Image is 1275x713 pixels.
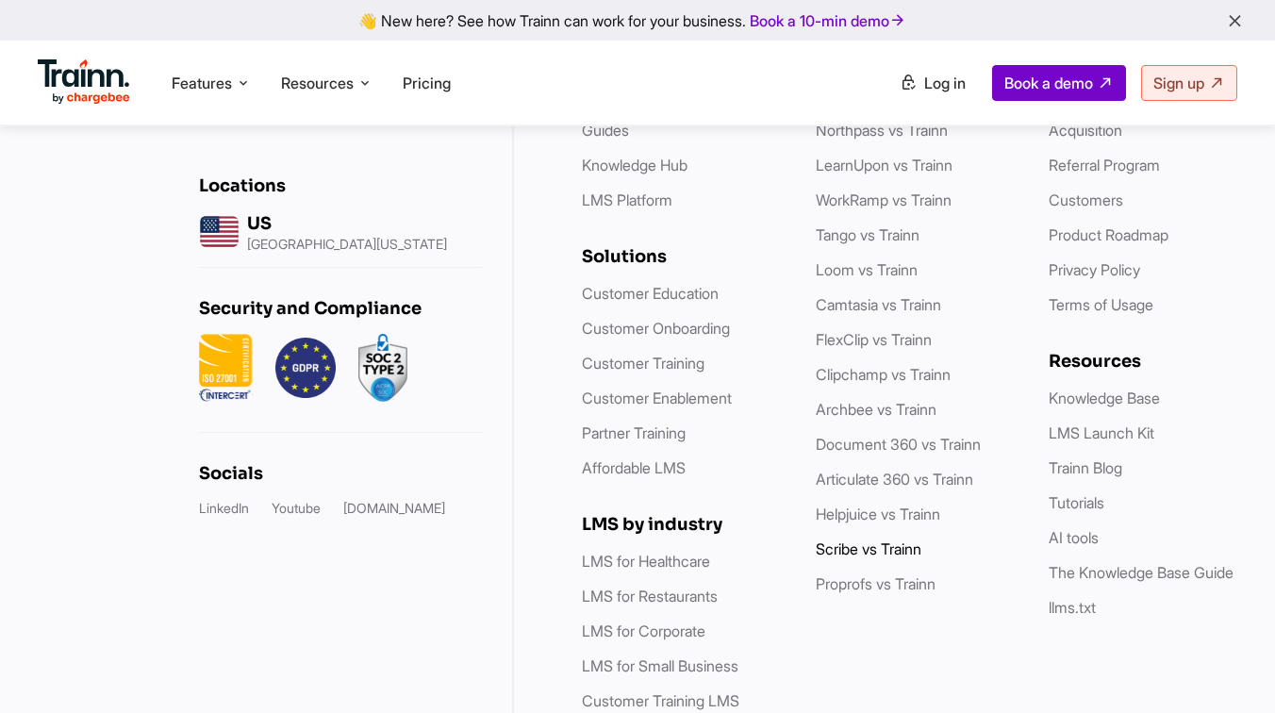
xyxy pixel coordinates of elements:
[582,552,710,571] a: LMS for Healthcare
[343,499,445,518] a: [DOMAIN_NAME]
[582,354,704,373] a: Customer Training
[582,587,718,605] a: LMS for Restaurants
[1049,351,1245,372] div: Resources
[1049,260,1140,279] a: Privacy Policy
[816,435,981,454] a: Document 360 vs Trainn
[1049,423,1154,442] a: LMS Launch Kit
[1153,74,1204,92] span: Sign up
[1049,598,1096,617] a: llms.txt
[582,121,629,140] a: Guides
[1141,65,1237,101] a: Sign up
[816,156,952,174] a: LearnUpon vs Trainn
[199,298,482,319] div: Security and Compliance
[1049,528,1099,547] a: AI tools
[746,8,910,34] a: Book a 10-min demo
[247,238,447,251] p: [GEOGRAPHIC_DATA][US_STATE]
[1004,74,1093,92] span: Book a demo
[1049,191,1123,209] a: Customers
[403,74,451,92] a: Pricing
[1049,295,1153,314] a: Terms of Usage
[1049,493,1104,512] a: Tutorials
[358,334,407,402] img: soc2
[199,499,249,518] a: LinkedIn
[582,514,778,535] div: LMS by industry
[816,260,918,279] a: Loom vs Trainn
[582,458,686,477] a: Affordable LMS
[888,66,977,100] a: Log in
[816,295,941,314] a: Camtasia vs Trainn
[1049,458,1122,477] a: Trainn Blog
[816,505,940,523] a: Helpjuice vs Trainn
[1049,121,1122,140] a: Acquisition
[199,175,482,196] div: Locations
[582,691,739,710] a: Customer Training LMS
[582,423,686,442] a: Partner Training
[816,539,921,558] a: Scribe vs Trainn
[816,470,973,489] a: Articulate 360 vs Trainn
[1049,389,1160,407] a: Knowledge Base
[1181,622,1275,713] iframe: Chat Widget
[816,330,932,349] a: FlexClip vs Trainn
[816,225,919,244] a: Tango vs Trainn
[275,334,336,402] img: GDPR.png
[816,574,936,593] a: Proprofs vs Trainn
[582,156,687,174] a: Knowledge Hub
[247,213,447,234] div: US
[38,59,130,105] img: Trainn Logo
[582,284,719,303] a: Customer Education
[1049,156,1160,174] a: Referral Program
[582,246,778,267] div: Solutions
[582,656,738,675] a: LMS for Small Business
[1049,225,1168,244] a: Product Roadmap
[816,365,951,384] a: Clipchamp vs Trainn
[582,622,705,640] a: LMS for Corporate
[199,463,482,484] div: Socials
[199,211,240,252] img: us headquarters
[816,191,952,209] a: WorkRamp vs Trainn
[582,389,732,407] a: Customer Enablement
[11,11,1264,29] div: 👋 New here? See how Trainn can work for your business.
[582,191,672,209] a: LMS Platform
[272,499,321,518] a: Youtube
[816,400,936,419] a: Archbee vs Trainn
[924,74,966,92] span: Log in
[582,319,730,338] a: Customer Onboarding
[1049,563,1234,582] a: The Knowledge Base Guide
[281,73,354,93] span: Resources
[992,65,1126,101] a: Book a demo
[172,73,232,93] span: Features
[199,334,253,402] img: ISO
[816,121,948,140] a: Northpass vs Trainn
